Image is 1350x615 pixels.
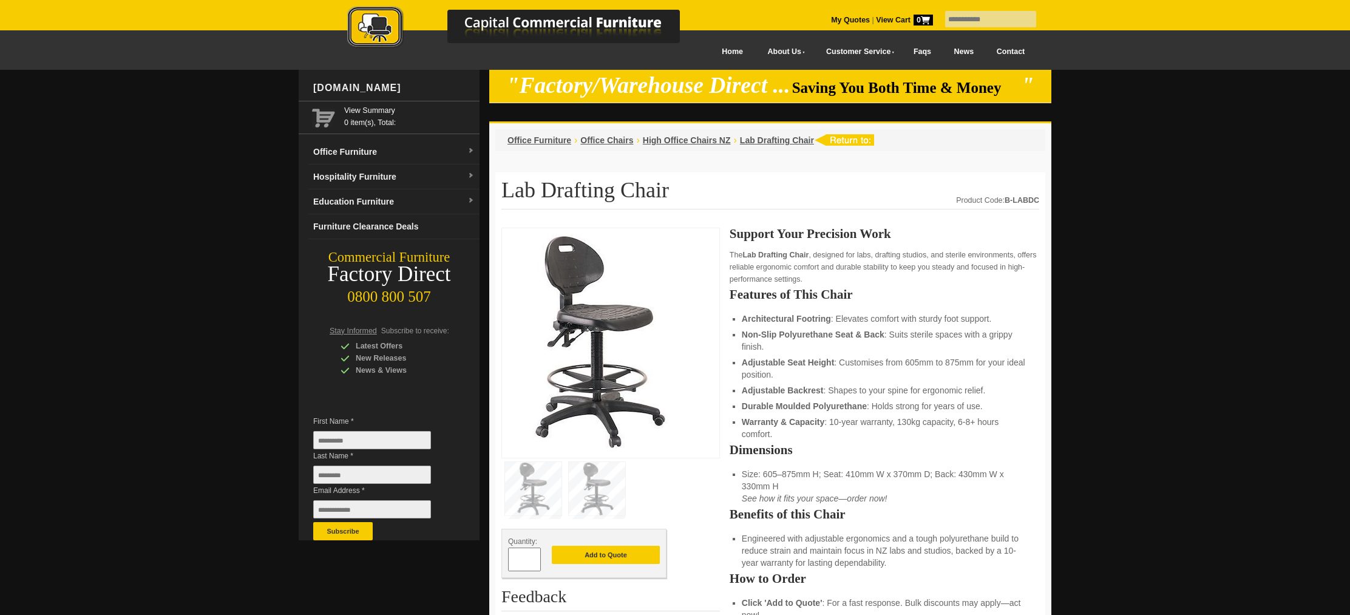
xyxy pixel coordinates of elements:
img: dropdown [467,148,475,155]
span: Saving You Both Time & Money [792,80,1020,96]
span: Subscribe to receive: [381,327,449,335]
li: : Holds strong for years of use. [742,400,1027,412]
li: : Shapes to your spine for ergonomic relief. [742,384,1027,396]
a: Lab Drafting Chair [740,135,814,145]
em: See how it fits your space—order now! [742,494,887,503]
li: Size: 605–875mm H; Seat: 410mm W x 370mm D; Back: 430mm W x 330mm H [742,468,1027,505]
li: › [574,134,577,146]
div: Latest Offers [341,340,456,352]
a: Hospitality Furnituredropdown [308,165,480,189]
h2: Benefits of this Chair [730,508,1039,520]
a: Office Furnituredropdown [308,140,480,165]
strong: Click 'Add to Quote' [742,598,823,608]
div: Product Code: [956,194,1039,206]
div: New Releases [341,352,456,364]
em: " [1022,73,1034,98]
input: First Name * [313,431,431,449]
strong: Adjustable Seat Height [742,358,834,367]
button: Subscribe [313,522,373,540]
li: Engineered with adjustable ergonomics and a tough polyurethane build to reduce strain and maintai... [742,532,1027,569]
span: 0 item(s), Total: [344,104,475,127]
strong: Non-Slip Polyurethane Seat & Back [742,330,884,339]
h1: Lab Drafting Chair [501,178,1039,209]
a: Capital Commercial Furniture Logo [314,6,739,54]
a: Furniture Clearance Deals [308,214,480,239]
a: Contact [985,38,1036,66]
span: Email Address * [313,484,449,497]
strong: Warranty & Capacity [742,417,824,427]
h2: Feedback [501,588,720,611]
button: Add to Quote [552,546,660,564]
strong: Architectural Footring [742,314,831,324]
input: Last Name * [313,466,431,484]
div: News & Views [341,364,456,376]
h2: Features of This Chair [730,288,1039,301]
h2: Support Your Precision Work [730,228,1039,240]
li: : Elevates comfort with sturdy foot support. [742,313,1027,325]
em: "Factory/Warehouse Direct ... [507,73,790,98]
a: High Office Chairs NZ [643,135,731,145]
div: Factory Direct [299,266,480,283]
a: View Cart0 [874,16,933,24]
li: › [734,134,737,146]
span: Quantity: [508,537,537,546]
a: Education Furnituredropdown [308,189,480,214]
h2: How to Order [730,573,1039,585]
div: 0800 800 507 [299,282,480,305]
a: Office Chairs [580,135,633,145]
a: View Summary [344,104,475,117]
img: dropdown [467,197,475,205]
strong: Lab Drafting Chair [742,251,809,259]
span: Last Name * [313,450,449,462]
strong: Adjustable Backrest [742,386,824,395]
a: About Us [755,38,813,66]
a: My Quotes [831,16,870,24]
li: › [636,134,639,146]
span: First Name * [313,415,449,427]
a: News [943,38,985,66]
strong: View Cart [876,16,933,24]
img: dropdown [467,172,475,180]
a: Office Furniture [507,135,571,145]
div: Commercial Furniture [299,249,480,266]
img: Lab Drafting Chair with moulded polyurethane seat, architectural footring, and 130kg load capacity. [508,234,690,448]
strong: Durable Moulded Polyurethane [742,401,867,411]
img: Capital Commercial Furniture Logo [314,6,739,50]
div: [DOMAIN_NAME] [308,70,480,106]
strong: B-LABDC [1005,196,1039,205]
li: : Customises from 605mm to 875mm for your ideal position. [742,356,1027,381]
span: Stay Informed [330,327,377,335]
input: Email Address * [313,500,431,518]
a: Faqs [902,38,943,66]
li: : 10-year warranty, 130kg capacity, 6-8+ hours comfort. [742,416,1027,440]
img: return to [814,134,874,146]
a: Customer Service [813,38,902,66]
h2: Dimensions [730,444,1039,456]
p: The , designed for labs, drafting studios, and sterile environments, offers reliable ergonomic co... [730,249,1039,285]
li: : Suits sterile spaces with a grippy finish. [742,328,1027,353]
span: 0 [914,15,933,25]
